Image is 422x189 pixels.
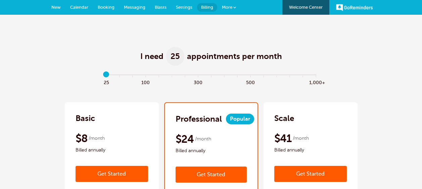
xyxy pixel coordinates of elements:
[191,78,204,86] span: 300
[76,113,95,124] h2: Basic
[155,5,167,10] span: Blasts
[309,78,322,86] span: 1,000+
[76,132,88,145] span: $8
[187,51,282,62] span: appointments per month
[201,5,213,10] span: Billing
[197,3,217,12] a: Billing
[100,78,113,86] span: 25
[98,5,114,10] span: Booking
[274,113,294,124] h2: Scale
[274,132,292,145] span: $41
[274,166,347,182] a: Get Started
[293,134,309,142] span: /month
[244,78,257,86] span: 500
[124,5,145,10] span: Messaging
[139,78,152,86] span: 100
[274,146,347,154] span: Billed annually
[51,5,61,10] span: New
[176,167,247,183] a: Get Started
[76,166,148,182] a: Get Started
[176,147,247,155] span: Billed annually
[176,114,222,124] h2: Professional
[176,5,192,10] span: Settings
[226,114,254,124] span: Popular
[140,51,163,62] span: I need
[176,132,194,146] span: $24
[70,5,88,10] span: Calendar
[166,47,184,66] span: 25
[89,134,105,142] span: /month
[76,146,148,154] span: Billed annually
[222,5,232,10] span: More
[195,135,211,143] span: /month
